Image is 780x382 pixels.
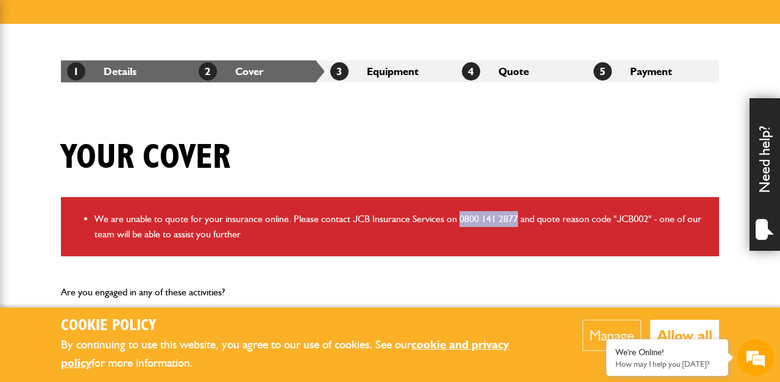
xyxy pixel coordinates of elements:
[16,149,222,176] input: Enter your email address
[16,221,222,286] textarea: Type your message and hit 'Enter'
[61,284,494,300] p: Are you engaged in any of these activities?
[650,320,719,351] button: Allow all
[193,60,324,82] li: Cover
[750,98,780,251] div: Need help?
[16,185,222,212] input: Enter your phone number
[462,62,480,81] span: 4
[61,317,545,336] h2: Cookie Policy
[200,6,229,35] div: Minimize live chat window
[16,113,222,140] input: Enter your last name
[67,62,85,81] span: 1
[61,336,545,373] p: By continuing to use this website, you agree to our use of cookies. See our for more information.
[583,320,641,351] button: Manage
[61,137,230,178] h1: Your cover
[587,60,719,82] li: Payment
[166,296,221,312] em: Start Chat
[615,359,719,369] p: How may I help you today?
[63,68,205,84] div: Chat with us now
[324,60,456,82] li: Equipment
[330,62,349,81] span: 3
[456,60,587,82] li: Quote
[67,65,136,77] a: 1Details
[594,62,612,81] span: 5
[21,68,51,85] img: d_20077148190_company_1631870298795_20077148190
[615,347,719,358] div: We're Online!
[199,62,217,81] span: 2
[94,211,710,242] li: We are unable to quote for your insurance online. Please contact JCB Insurance Services on 0800 1...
